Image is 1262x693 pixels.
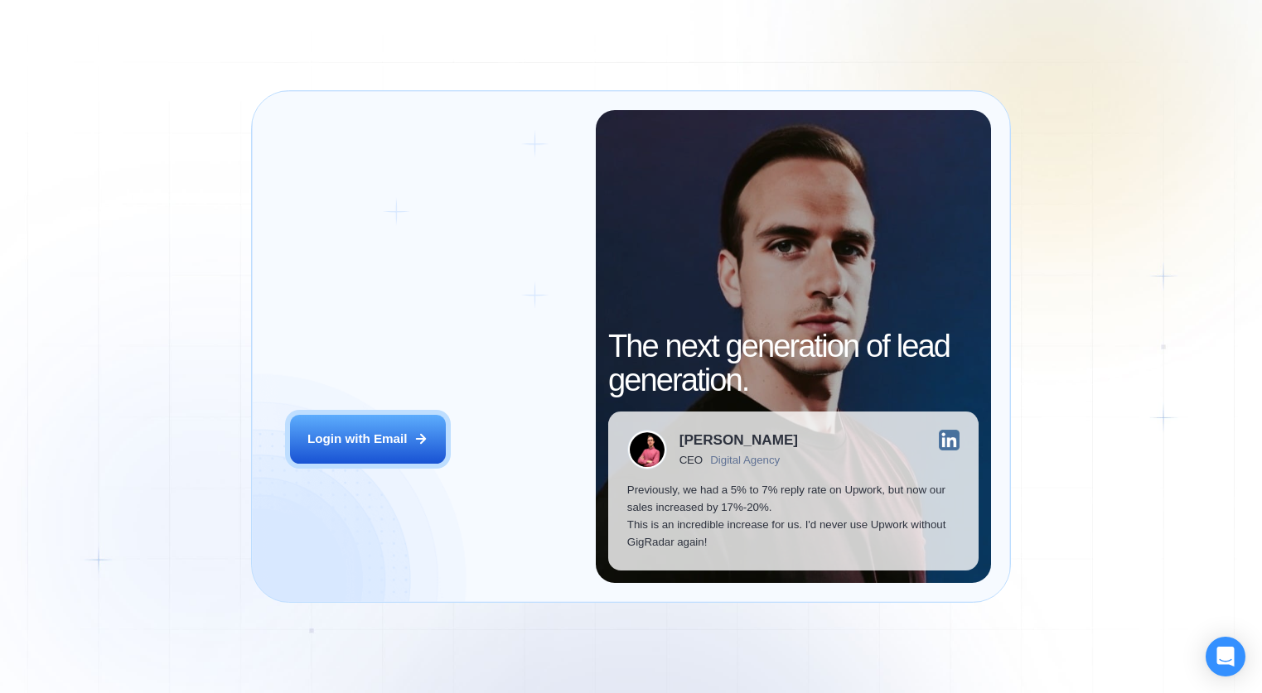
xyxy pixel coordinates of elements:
div: Login with Email [307,431,407,448]
div: Digital Agency [710,454,780,466]
p: Previously, we had a 5% to 7% reply rate on Upwork, but now our sales increased by 17%-20%. This ... [627,482,960,551]
div: CEO [679,454,703,466]
button: Login with Email [290,415,446,464]
div: [PERSON_NAME] [679,433,798,447]
div: Open Intercom Messenger [1206,637,1245,676]
h2: The next generation of lead generation. [608,330,979,399]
